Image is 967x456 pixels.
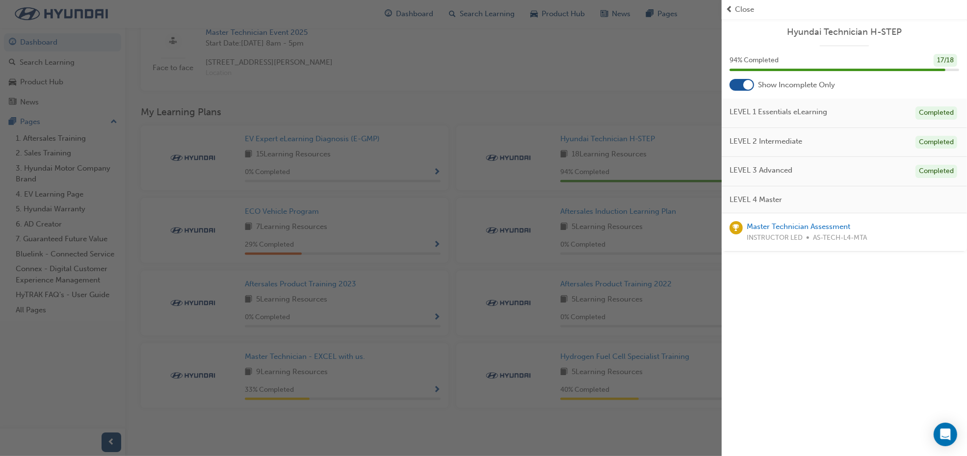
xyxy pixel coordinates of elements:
a: Master Technician Assessment [747,222,850,231]
span: Close [735,4,754,15]
span: prev-icon [726,4,733,15]
span: LEVEL 2 Intermediate [730,136,802,147]
span: LEVEL 1 Essentials eLearning [730,106,827,118]
span: Show Incomplete Only [758,79,835,91]
div: 17 / 18 [934,54,957,67]
div: Open Intercom Messenger [934,423,957,446]
span: AS-TECH-L4-MTA [813,232,867,244]
a: Hyundai Technician H-STEP [730,26,959,38]
button: prev-iconClose [726,4,963,15]
span: LEVEL 4 Master [730,194,782,205]
span: learningRecordVerb_ACHIEVE-icon [730,221,743,234]
span: INSTRUCTOR LED [747,232,803,244]
div: Completed [915,165,957,178]
span: 94 % Completed [730,55,779,66]
div: Completed [915,136,957,149]
span: LEVEL 3 Advanced [730,165,792,176]
div: Completed [915,106,957,120]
